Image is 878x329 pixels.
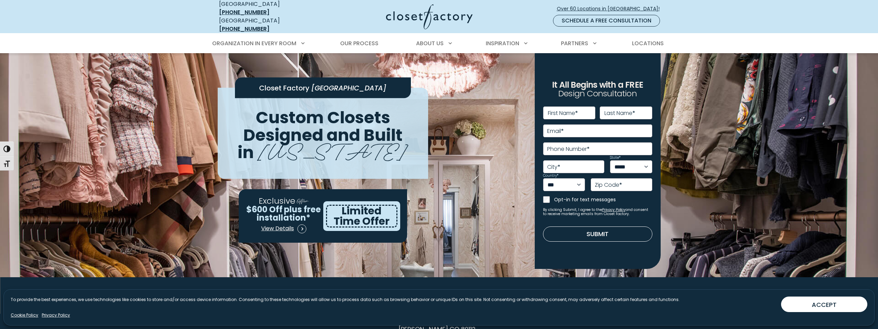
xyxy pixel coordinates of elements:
span: [US_STATE] [258,134,408,165]
span: Over 60 Locations in [GEOGRAPHIC_DATA]! [557,5,665,12]
label: Email [547,128,564,134]
label: Zip Code [595,182,622,188]
span: View Details [261,224,294,233]
img: Closet Factory Logo [386,4,473,29]
a: Schedule a Free Consultation [553,15,660,27]
span: Closet Factory [259,83,309,93]
button: Submit [543,226,652,242]
a: Over 60 Locations in [GEOGRAPHIC_DATA]! [556,3,665,15]
label: State [610,156,621,159]
span: Designed and Built in [238,123,403,164]
nav: Primary Menu [207,34,671,53]
label: Last Name [604,110,635,116]
span: $600 Off [246,203,283,215]
span: Inspiration [486,39,519,47]
span: plus free installation* [257,203,321,223]
a: Privacy Policy [602,207,625,212]
span: Exclusive [259,195,295,206]
span: Our Process [340,39,378,47]
span: Design Consultation [558,88,637,99]
label: Phone Number [547,146,590,152]
small: By clicking Submit, I agree to the and consent to receive marketing emails from Closet Factory. [543,208,652,216]
span: Custom Closets [256,106,390,129]
button: ACCEPT [781,297,867,312]
label: First Name [548,110,578,116]
a: [PHONE_NUMBER] [219,8,269,16]
span: It All Begins with a FREE [552,79,643,90]
div: [GEOGRAPHIC_DATA] [219,17,319,33]
span: Limited Time Offer [334,203,389,229]
a: View Details [261,222,307,236]
label: Country [543,174,559,177]
a: [PHONE_NUMBER] [219,25,269,33]
span: [GEOGRAPHIC_DATA] [311,83,386,93]
span: Partners [561,39,588,47]
a: Privacy Policy [42,312,70,318]
label: Opt-in for text messages [554,196,652,203]
span: Organization in Every Room [212,39,296,47]
p: To provide the best experiences, we use technologies like cookies to store and/or access device i... [11,297,680,303]
span: About Us [416,39,444,47]
span: Locations [632,39,664,47]
a: Cookie Policy [11,312,38,318]
span: Offer [297,196,308,204]
label: City [547,164,560,170]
